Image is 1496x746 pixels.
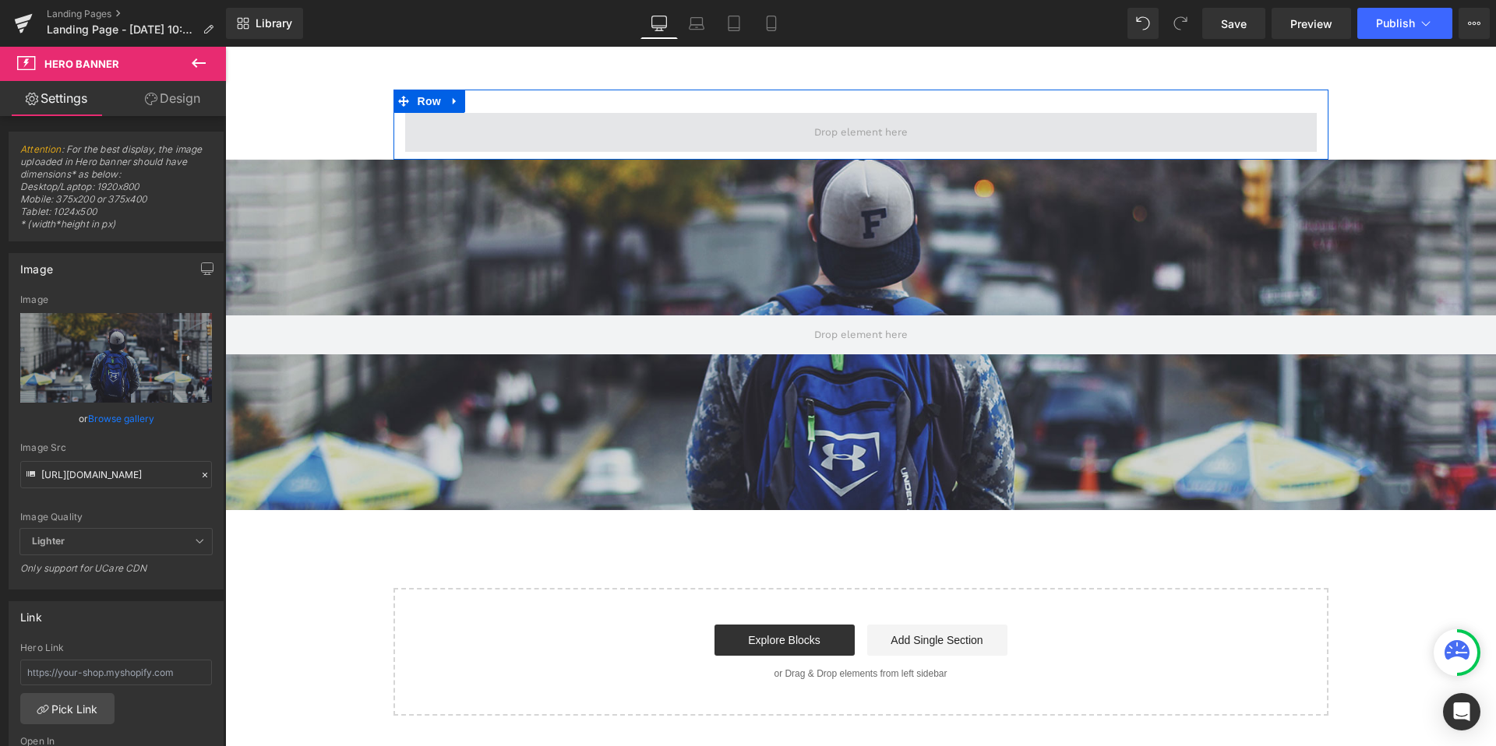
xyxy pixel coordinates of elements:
button: Publish [1357,8,1452,39]
span: Hero Banner [44,58,119,70]
a: Landing Pages [47,8,226,20]
button: Redo [1165,8,1196,39]
a: Pick Link [20,693,115,724]
a: Attention [20,143,62,155]
div: or [20,410,212,427]
span: : For the best display, the image uploaded in Hero banner should have dimensions* as below: Deskt... [20,143,212,241]
div: Image Src [20,442,212,453]
input: Link [20,461,212,488]
p: or Drag & Drop elements from left sidebar [193,621,1078,632]
div: Link [20,602,42,624]
a: Add Single Section [642,578,782,609]
button: Undo [1127,8,1159,39]
span: Save [1221,16,1247,32]
span: Library [256,16,292,30]
button: More [1459,8,1490,39]
a: Laptop [678,8,715,39]
span: Preview [1290,16,1332,32]
div: Image [20,254,53,276]
div: Image [20,294,212,305]
div: Image Quality [20,512,212,523]
input: https://your-shop.myshopify.com [20,660,212,685]
a: Mobile [753,8,790,39]
span: Row [189,43,220,66]
a: Tablet [715,8,753,39]
a: Browse gallery [88,405,154,432]
div: Hero Link [20,642,212,653]
span: Publish [1376,17,1415,30]
b: Lighter [32,535,65,547]
a: Expand / Collapse [220,43,240,66]
a: Design [116,81,229,116]
a: Desktop [640,8,678,39]
span: Landing Page - [DATE] 10:20:48 [47,23,196,36]
a: Explore Blocks [489,578,630,609]
a: New Library [226,8,303,39]
div: Open Intercom Messenger [1443,693,1480,730]
div: Only support for UCare CDN [20,562,212,585]
a: Preview [1272,8,1351,39]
